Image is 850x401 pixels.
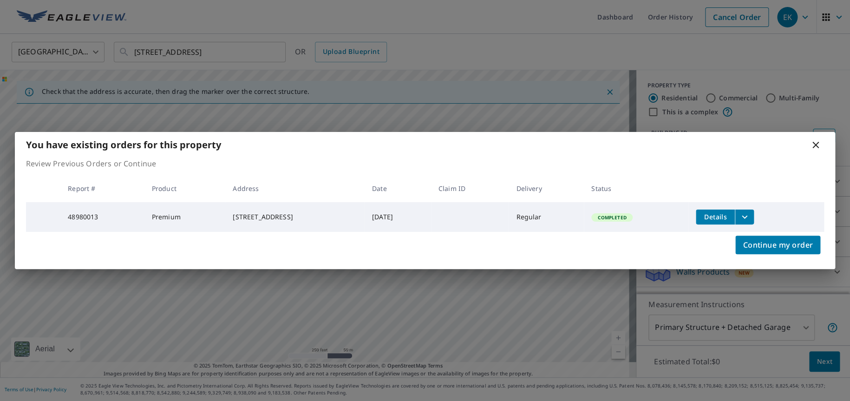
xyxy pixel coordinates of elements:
th: Status [584,175,688,202]
th: Product [144,175,226,202]
button: detailsBtn-48980013 [696,210,735,224]
button: filesDropdownBtn-48980013 [735,210,754,224]
th: Delivery [509,175,584,202]
th: Date [365,175,431,202]
span: Completed [592,214,632,221]
th: Report # [60,175,144,202]
p: Review Previous Orders or Continue [26,158,824,169]
b: You have existing orders for this property [26,138,221,151]
th: Claim ID [431,175,509,202]
td: Premium [144,202,226,232]
button: Continue my order [735,236,820,254]
span: Details [701,212,729,221]
span: Continue my order [743,238,813,251]
div: [STREET_ADDRESS] [233,212,357,222]
td: [DATE] [365,202,431,232]
td: Regular [509,202,584,232]
td: 48980013 [60,202,144,232]
th: Address [225,175,365,202]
